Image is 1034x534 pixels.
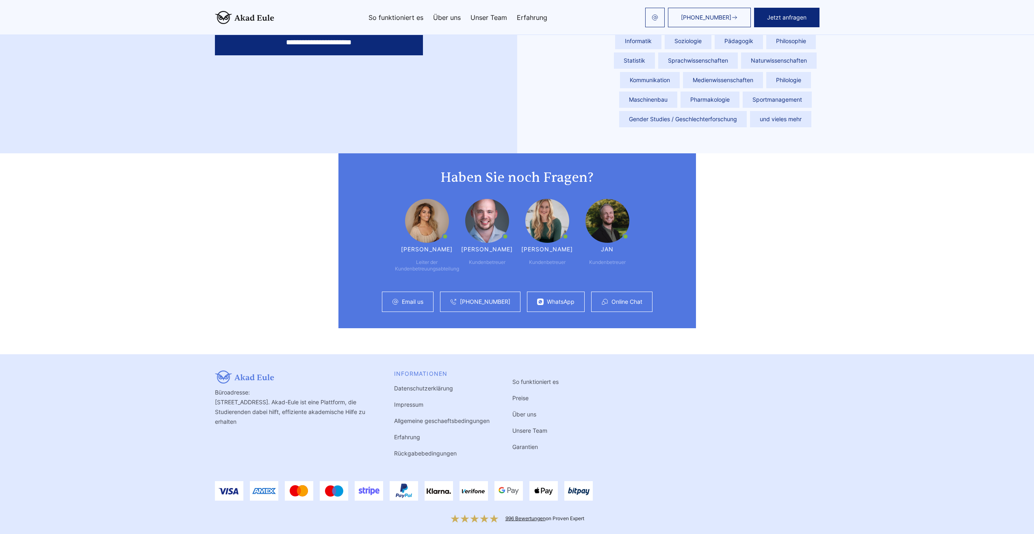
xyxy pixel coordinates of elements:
[401,246,453,253] div: [PERSON_NAME]
[715,33,763,49] span: Pädagogik
[750,111,811,127] span: und vieles mehr
[517,14,547,21] a: Erfahrung
[521,246,573,253] div: [PERSON_NAME]
[355,170,680,186] h2: Haben Sie noch Fragen?
[394,450,457,457] a: Rückgabebedingungen
[766,72,811,88] span: Philologie
[512,427,547,434] a: Unsere Team
[395,259,459,272] div: Leiter der Kundenbetreuungsabteilung
[512,395,529,401] a: Preise
[369,14,423,21] a: So funktioniert es
[681,14,731,21] span: [PHONE_NUMBER]
[585,199,629,243] img: Jan
[668,8,751,27] a: [PHONE_NUMBER]
[394,434,420,440] a: Erfahrung
[512,411,536,418] a: Über uns
[611,299,642,305] a: Online Chat
[766,33,816,49] span: Philosophie
[461,246,513,253] div: [PERSON_NAME]
[512,443,538,450] a: Garantien
[614,52,655,69] span: Statistik
[601,246,613,253] div: Jan
[215,11,274,24] img: logo
[683,72,763,88] span: Medienwissenschaften
[215,371,371,458] div: Büroadresse: [STREET_ADDRESS]. Akad-Eule ist eine Plattform, die Studierenden dabei hilft, effizi...
[741,52,817,69] span: Naturwissenschaften
[405,199,449,243] img: Maria
[589,259,626,266] div: Kundenbetreuer
[394,385,453,392] a: Datenschutzerklärung
[470,14,507,21] a: Unser Team
[743,92,812,108] span: Sportmanagement
[619,92,677,108] span: Maschinenbau
[512,378,559,385] a: So funktioniert es
[665,33,711,49] span: Soziologie
[394,401,423,408] a: Impressum
[681,92,739,108] span: Pharmakologie
[394,371,490,377] div: INFORMATIONEN
[402,299,423,305] a: Email us
[652,14,658,21] img: email
[505,515,584,522] div: on Proven Expert
[620,72,680,88] span: Kommunikation
[394,417,490,424] a: Allgemeine geschaeftsbedingungen
[547,299,574,305] a: WhatsApp
[754,8,819,27] button: Jetzt anfragen
[505,515,546,521] a: 996 Bewertungen
[465,199,509,243] img: Günther
[469,259,505,266] div: Kundenbetreuer
[615,33,661,49] span: Informatik
[525,199,569,243] img: Irene
[619,111,747,127] span: Gender Studies / Geschlechterforschung
[529,259,566,266] div: Kundenbetreuer
[433,14,461,21] a: Über uns
[658,52,738,69] span: Sprachwissenschaften
[460,299,510,305] a: [PHONE_NUMBER]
